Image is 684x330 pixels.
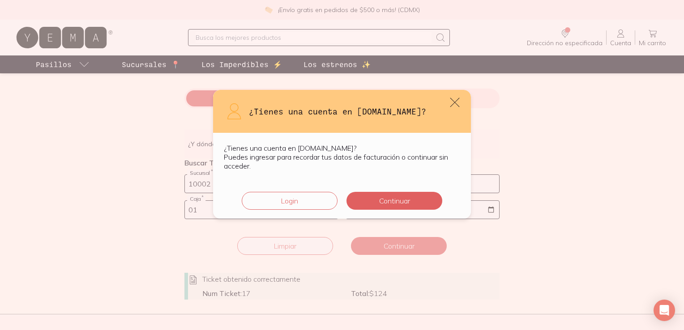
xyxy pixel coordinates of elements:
button: Login [242,192,338,210]
h3: ¿Tienes una cuenta en [DOMAIN_NAME]? [249,106,460,117]
div: Open Intercom Messenger [654,300,675,321]
p: ¿Tienes una cuenta en [DOMAIN_NAME]? Puedes ingresar para recordar tus datos de facturación o con... [224,144,460,170]
button: Continuar [346,192,442,210]
div: default [213,90,471,219]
